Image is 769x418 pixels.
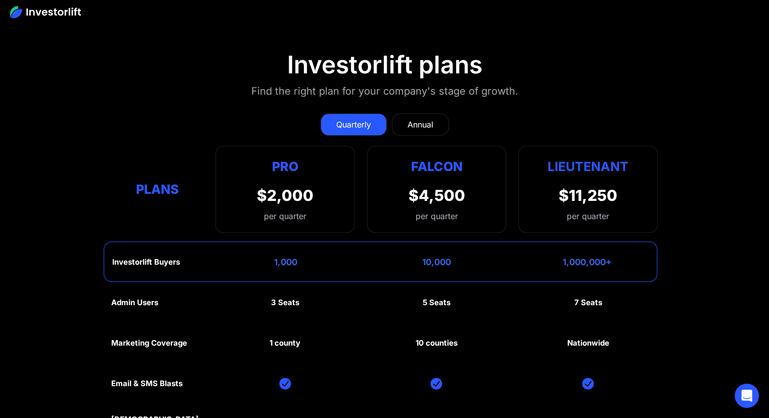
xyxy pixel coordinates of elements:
div: per quarter [257,210,313,222]
div: $2,000 [257,186,313,204]
div: Falcon [411,156,462,176]
div: Email & SMS Blasts [111,379,183,388]
div: 10,000 [422,257,451,267]
div: 7 Seats [574,298,602,307]
div: Admin Users [111,298,158,307]
div: per quarter [567,210,609,222]
div: $4,500 [408,186,465,204]
div: Quarterly [336,118,371,131]
div: 3 Seats [271,298,299,307]
strong: Lieutenant [548,159,628,174]
div: $11,250 [559,186,617,204]
div: Marketing Coverage [111,339,187,348]
div: 1 county [269,339,300,348]
div: Plans [111,180,203,199]
div: Annual [408,118,433,131]
div: Find the right plan for your company's stage of growth. [251,83,518,99]
div: Nationwide [567,339,609,348]
div: Open Intercom Messenger [735,384,759,408]
div: Investorlift plans [287,50,482,79]
div: Investorlift Buyers [112,258,180,267]
div: 5 Seats [423,298,450,307]
div: 1,000,000+ [563,257,612,267]
div: 1,000 [274,257,297,267]
div: Pro [257,156,313,176]
div: 10 counties [416,339,458,348]
div: per quarter [415,210,458,222]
